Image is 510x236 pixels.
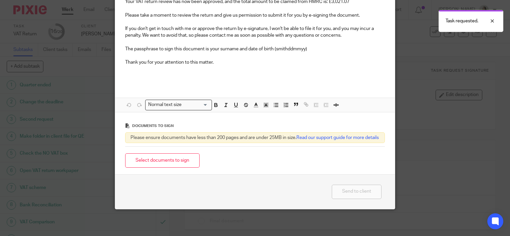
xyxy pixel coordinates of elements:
[332,185,381,199] button: Send to client
[296,135,379,140] a: Read our support guide for more details
[132,124,174,128] span: Documents to sign
[147,101,183,108] span: Normal text size
[145,100,212,110] div: Search for option
[184,101,208,108] input: Search for option
[125,132,385,143] div: Please ensure documents have less than 200 pages and are under 25MB in size.
[125,59,385,66] p: Thank you for your attention to this matter.
[125,153,200,168] button: Select documents to sign
[446,18,478,24] p: Task requested.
